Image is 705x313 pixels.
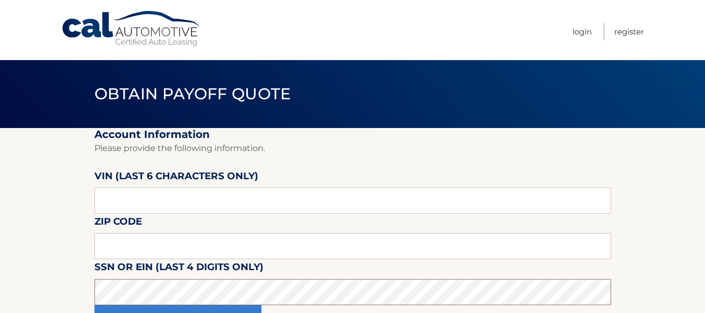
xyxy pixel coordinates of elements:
[94,84,291,103] span: Obtain Payoff Quote
[94,259,264,279] label: SSN or EIN (last 4 digits only)
[94,128,611,141] h2: Account Information
[94,214,142,233] label: Zip Code
[61,10,202,48] a: Cal Automotive
[572,23,592,40] a: Login
[614,23,644,40] a: Register
[94,168,258,188] label: VIN (last 6 characters only)
[94,141,611,156] p: Please provide the following information.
